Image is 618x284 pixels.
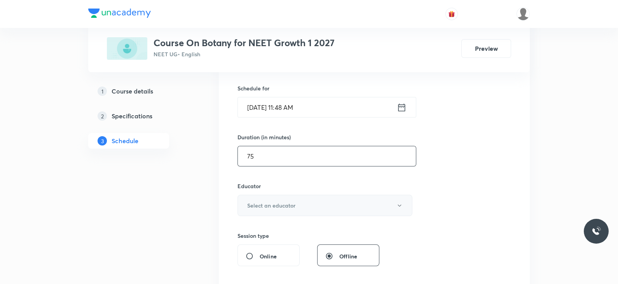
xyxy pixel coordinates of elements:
p: 3 [98,136,107,145]
a: 2Specifications [88,108,194,124]
h6: Session type [237,232,269,240]
img: avatar [448,10,455,17]
img: Saniya Tarannum [517,7,530,21]
p: 1 [98,87,107,96]
p: 2 [98,111,107,121]
h6: Select an educator [247,201,295,210]
h6: Educator [237,182,412,190]
img: ttu [592,227,601,236]
h6: Duration (in minutes) [237,133,291,141]
button: avatar [445,8,458,20]
p: NEET UG • English [154,50,335,58]
img: C354E5DE-5BB1-494E-AE49-E5778D7DB0DF_plus.png [107,37,147,60]
h5: Schedule [112,136,138,145]
a: Company Logo [88,9,151,20]
a: 1Course details [88,83,194,99]
img: Company Logo [88,9,151,18]
input: 75 [238,146,416,166]
span: Offline [339,252,357,260]
button: Preview [461,39,511,58]
button: Select an educator [237,195,412,216]
h6: Schedule for [237,84,412,92]
h5: Specifications [112,111,152,121]
h5: Course details [112,87,153,96]
h3: Course On Botany for NEET Growth 1 2027 [154,37,335,48]
span: Online [260,252,277,260]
